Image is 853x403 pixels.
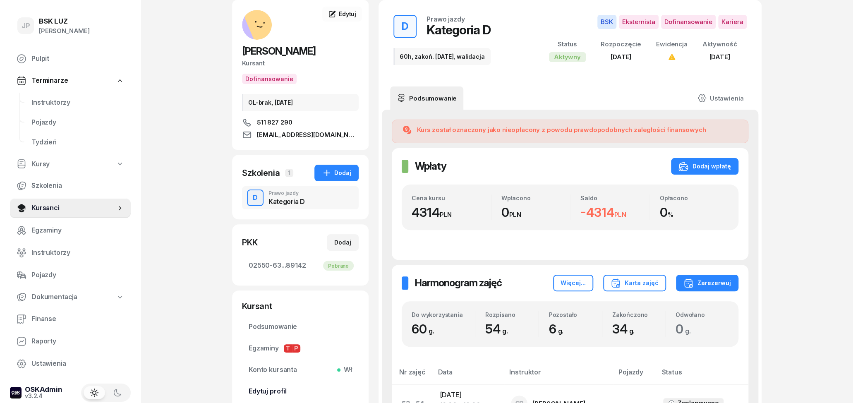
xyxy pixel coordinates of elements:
th: Pojazdy [613,367,657,384]
div: D [249,191,261,205]
small: g. [429,327,434,335]
small: % [667,211,673,218]
div: Pobrano [323,261,354,271]
span: 6 [549,321,568,336]
th: Status [657,367,748,384]
span: Egzaminy [31,225,124,236]
a: 511 827 290 [242,118,359,127]
img: logo-xs-dark@2x.png [10,387,22,398]
span: Edytuj profil [249,386,352,397]
span: Egzaminy [249,343,352,354]
div: PKK [242,237,258,248]
a: Podsumowanie [242,317,359,337]
div: Zakończono [612,311,665,318]
span: Finanse [31,314,124,324]
a: Instruktorzy [10,243,131,263]
a: [EMAIL_ADDRESS][DOMAIN_NAME] [242,130,359,140]
span: Wł [340,365,352,375]
button: BSKEksternistaDofinansowanieKariera [597,15,747,29]
small: PLN [439,211,452,218]
a: Pojazdy [25,113,131,132]
button: Dofinansowanie [242,74,297,84]
div: Wpłacono [501,194,570,201]
div: BSK LUZ [39,18,90,25]
span: Podsumowanie [249,321,352,332]
span: Raporty [31,336,124,347]
a: Edytuj profil [242,381,359,401]
span: 34 [612,321,639,336]
button: Dodaj [314,165,359,181]
span: [DATE] [611,53,631,61]
div: Opłacono [660,194,729,201]
div: Szkolenia [242,167,280,179]
a: Terminarze [10,71,131,90]
a: Pulpit [10,49,131,69]
span: Pulpit [31,53,124,64]
div: Rozpisano [485,311,538,318]
span: 54 [485,321,512,336]
div: Prawo jazdy [426,16,465,22]
div: Odwołano [676,311,728,318]
div: 4314 [412,205,491,220]
h2: Harmonogram zajęć [415,276,502,290]
div: Prawo jazdy [268,191,305,196]
small: g. [502,327,508,335]
span: Instruktorzy [31,247,124,258]
div: Karta zajęć [611,278,659,288]
span: 60 [412,321,438,336]
span: Tydzień [31,137,124,148]
span: T [284,344,292,353]
button: DPrawo jazdyKategoria D [242,186,359,209]
div: 0 [501,205,570,220]
button: Karta zajęć [603,275,666,291]
small: g. [558,327,563,335]
span: Kariera [718,15,747,29]
button: Zarezerwuj [676,275,738,291]
div: Rozpoczęcie [601,39,641,50]
span: Szkolenia [31,180,124,191]
span: Kursanci [31,203,116,213]
div: -4314 [580,205,649,220]
div: Ewidencja [656,39,688,50]
a: Egzaminy [10,221,131,240]
span: Pojazdy [31,270,124,281]
span: 1 [285,169,293,177]
button: D [393,15,417,38]
div: Pozostało [549,311,601,318]
a: Ustawienia [10,354,131,374]
span: Dofinansowanie [661,15,716,29]
a: 02550-63...89142Pobrano [242,256,359,276]
span: Kursy [31,159,50,170]
div: Dodaj wpłatę [678,161,731,171]
span: Dokumentacja [31,292,77,302]
div: Kurs został oznaczony jako nieopłacony z powodu prawdopodobnych zaległości finansowych [417,125,706,135]
a: Finanse [10,309,131,329]
a: Podsumowanie [390,86,463,110]
span: Terminarze [31,75,68,86]
div: Kategoria D [268,198,305,205]
a: Kursy [10,155,131,174]
span: JP [22,22,30,29]
button: Dodaj wpłatę [671,158,738,175]
span: 511 827 290 [257,118,292,127]
span: Edytuj [339,10,356,17]
a: Kursanci [10,198,131,218]
span: 0 [676,321,695,336]
span: 02550-63...89142 [249,260,352,271]
div: Więcej... [561,278,586,288]
a: Edytuj [322,7,362,22]
small: g. [629,327,635,335]
h2: Wpłaty [415,160,446,173]
a: Instruktorzy [25,93,131,113]
div: Kursant [242,300,359,312]
div: Cena kursu [412,194,491,201]
a: Dokumentacja [10,288,131,307]
small: g. [685,327,691,335]
div: 0 [660,205,729,220]
div: 60h, zakoń. [DATE], walidacja [393,48,491,65]
span: BSK [597,15,616,29]
span: Eksternista [619,15,659,29]
button: D [247,190,264,206]
div: Kategoria D [426,22,491,37]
